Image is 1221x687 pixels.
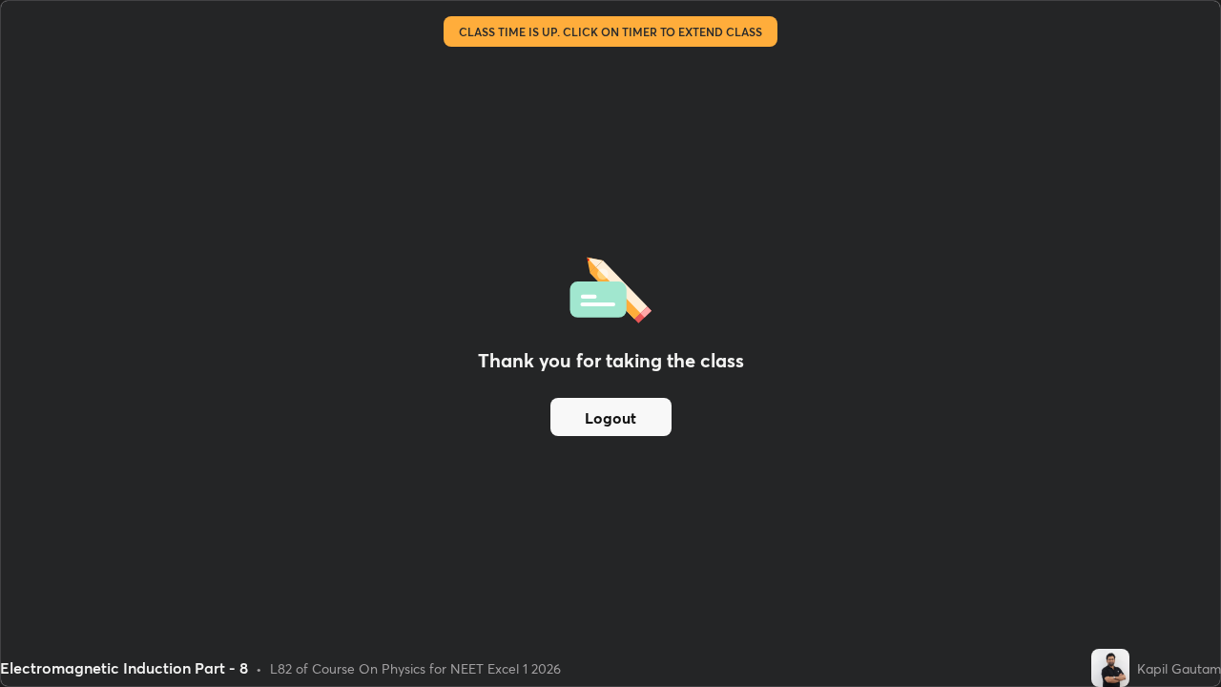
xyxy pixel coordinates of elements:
img: offlineFeedback.1438e8b3.svg [569,251,652,323]
div: L82 of Course On Physics for NEET Excel 1 2026 [270,658,561,678]
button: Logout [550,398,672,436]
h2: Thank you for taking the class [478,346,744,375]
div: • [256,658,262,678]
img: 00bbc326558d46f9aaf65f1f5dcb6be8.jpg [1091,649,1129,687]
div: Kapil Gautam [1137,658,1221,678]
